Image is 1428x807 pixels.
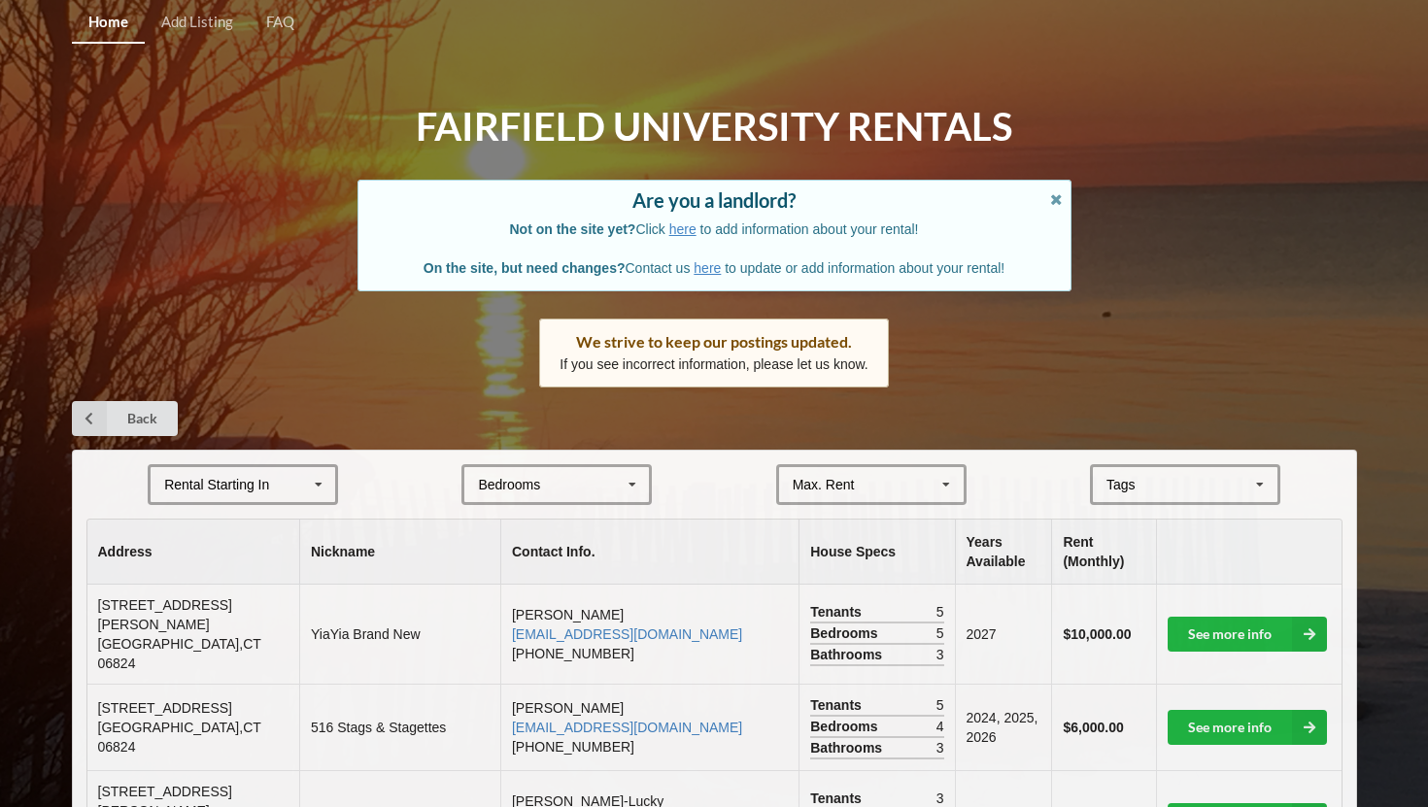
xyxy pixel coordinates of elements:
[424,260,626,276] b: On the site, but need changes?
[299,520,500,585] th: Nickname
[799,520,954,585] th: House Specs
[810,645,887,664] span: Bathrooms
[500,684,799,770] td: [PERSON_NAME] [PHONE_NUMBER]
[955,585,1052,684] td: 2027
[98,700,232,716] span: [STREET_ADDRESS]
[694,260,721,276] a: here
[1168,710,1327,745] a: See more info
[87,520,299,585] th: Address
[72,2,145,44] a: Home
[510,221,636,237] b: Not on the site yet?
[1051,520,1156,585] th: Rent (Monthly)
[510,221,919,237] span: Click to add information about your rental!
[560,332,868,352] div: We strive to keep our postings updated.
[936,602,944,622] span: 5
[250,2,311,44] a: FAQ
[936,623,944,643] span: 5
[1063,626,1131,642] b: $10,000.00
[936,717,944,736] span: 4
[936,645,944,664] span: 3
[936,695,944,715] span: 5
[810,717,882,736] span: Bedrooms
[98,720,261,755] span: [GEOGRAPHIC_DATA] , CT 06824
[810,602,867,622] span: Tenants
[72,401,178,436] a: Back
[299,684,500,770] td: 516 Stags & Stagettes
[1102,474,1164,496] div: Tags
[669,221,697,237] a: here
[98,597,232,632] span: [STREET_ADDRESS][PERSON_NAME]
[1168,617,1327,652] a: See more info
[164,478,269,491] div: Rental Starting In
[810,695,867,715] span: Tenants
[936,738,944,757] span: 3
[478,478,540,491] div: Bedrooms
[955,520,1052,585] th: Years Available
[424,260,1004,276] span: Contact us to update or add information about your rental!
[793,478,855,491] div: Max. Rent
[378,190,1051,210] div: Are you a landlord?
[145,2,250,44] a: Add Listing
[500,520,799,585] th: Contact Info.
[98,636,261,671] span: [GEOGRAPHIC_DATA] , CT 06824
[560,354,868,374] p: If you see incorrect information, please let us know.
[299,585,500,684] td: YiaYia Brand New
[500,585,799,684] td: [PERSON_NAME] [PHONE_NUMBER]
[512,626,742,642] a: [EMAIL_ADDRESS][DOMAIN_NAME]
[1063,720,1123,735] b: $6,000.00
[955,684,1052,770] td: 2024, 2025, 2026
[512,720,742,735] a: [EMAIL_ADDRESS][DOMAIN_NAME]
[416,102,1012,151] h1: Fairfield University Rentals
[810,623,882,643] span: Bedrooms
[810,738,887,757] span: Bathrooms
